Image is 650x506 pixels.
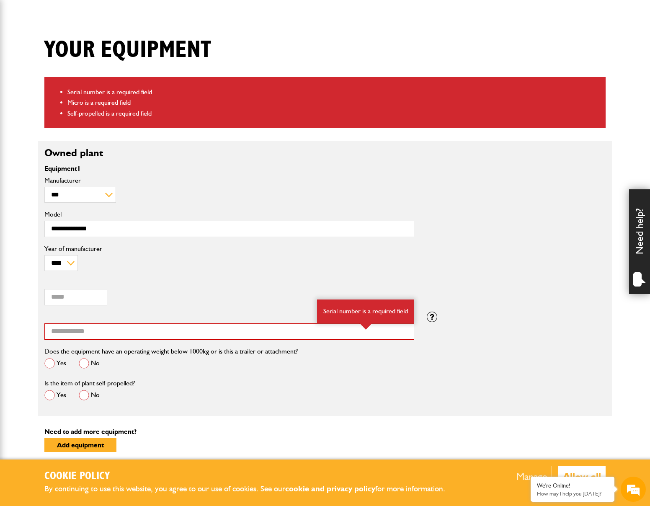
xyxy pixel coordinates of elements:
label: Yes [44,390,66,400]
h1: Your equipment [44,36,211,64]
p: How may I help you today? [537,491,608,497]
li: Micro is a required field [67,97,599,108]
button: Allow all [558,466,606,487]
li: Self-propelled is a required field [67,108,599,119]
p: By continuing to use this website, you agree to our use of cookies. See our for more information. [44,483,459,496]
label: Manufacturer [44,177,414,184]
h2: Cookie Policy [44,470,459,483]
label: Year of manufacturer [44,245,414,252]
p: Need to add more equipment? [44,429,606,435]
label: Does the equipment have an operating weight below 1000kg or is this a trailer or attachment? [44,348,298,355]
h2: Owned plant [44,147,606,159]
label: No [79,358,100,369]
span: 1 [77,165,81,173]
button: Manage [512,466,552,487]
label: Yes [44,358,66,369]
img: error-box-arrow.svg [359,323,372,330]
p: Equipment [44,165,414,172]
div: Need help? [629,189,650,294]
div: Serial number is a required field [317,299,414,323]
li: Serial number is a required field [67,87,599,98]
div: We're Online! [537,482,608,489]
label: Model [44,211,414,218]
label: No [79,390,100,400]
a: cookie and privacy policy [285,484,375,493]
button: Add equipment [44,438,116,452]
label: Is the item of plant self-propelled? [44,380,135,387]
